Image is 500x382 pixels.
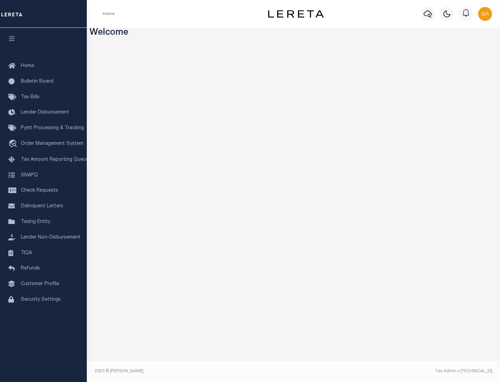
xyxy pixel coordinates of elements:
div: Tax Admin v.[TECHNICAL_ID] [299,368,492,374]
span: Bulletin Board [21,79,53,84]
span: Lender Non-Disbursement [21,235,81,240]
h3: Welcome [90,28,498,39]
span: Delinquent Letters [21,204,63,209]
span: Lender Disbursement [21,110,69,115]
span: Refunds [21,266,40,271]
i: travel_explore [8,140,19,149]
span: Tax Amount Reporting Queue [21,157,89,162]
span: Taxing Entity [21,219,50,224]
li: Home [103,11,115,17]
span: Order Management System [21,141,83,146]
span: Security Settings [21,297,61,302]
span: Pymt Processing & Tracking [21,126,84,131]
span: SNAPQ [21,173,38,177]
span: Tax Bills [21,95,40,100]
span: Customer Profile [21,282,59,286]
span: Home [21,64,34,68]
span: Check Requests [21,188,58,193]
img: svg+xml;base64,PHN2ZyB4bWxucz0iaHR0cDovL3d3dy53My5vcmcvMjAwMC9zdmciIHBvaW50ZXItZXZlbnRzPSJub25lIi... [478,7,492,21]
span: TIQA [21,250,32,255]
img: logo-dark.svg [268,10,324,18]
div: 2025 © [PERSON_NAME]. [90,368,294,374]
